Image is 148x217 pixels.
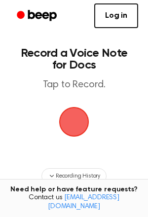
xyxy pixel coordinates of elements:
span: Recording History [56,172,100,181]
a: Beep [10,6,66,26]
img: Beep Logo [59,107,89,137]
h1: Record a Voice Note for Docs [18,47,130,71]
a: [EMAIL_ADDRESS][DOMAIN_NAME] [48,194,119,210]
button: Recording History [41,168,107,184]
a: Log in [94,3,138,28]
p: Tap to Record. [18,79,130,91]
span: Contact us [6,194,142,211]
